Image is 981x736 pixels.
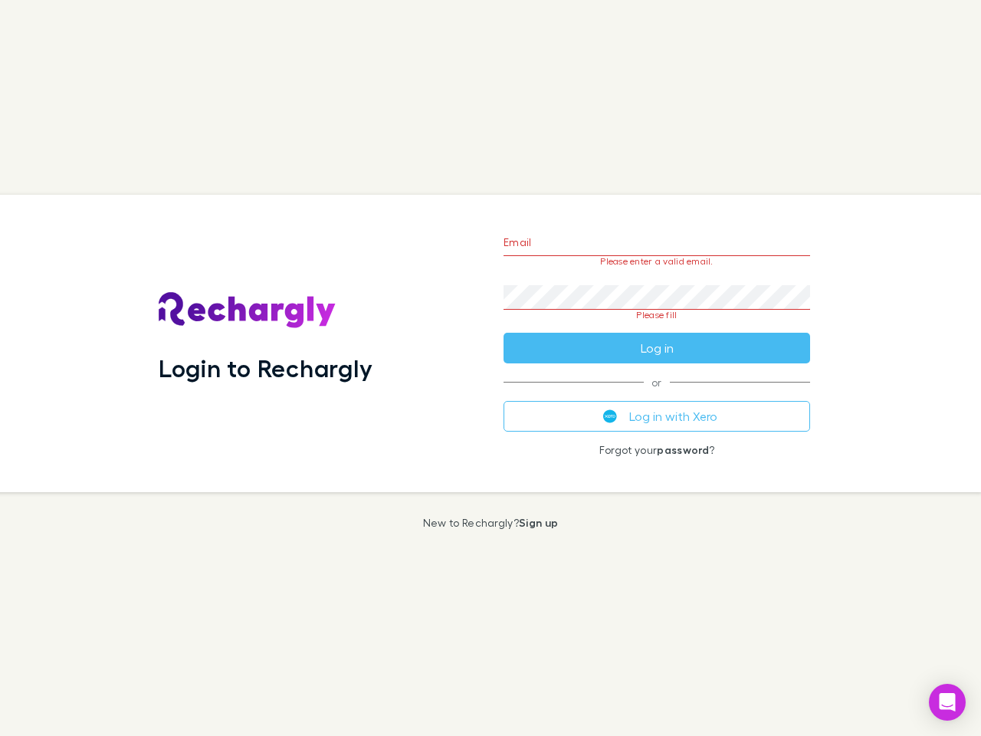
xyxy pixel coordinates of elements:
img: Xero's logo [603,409,617,423]
a: password [657,443,709,456]
p: Please fill [504,310,810,320]
p: New to Rechargly? [423,517,559,529]
p: Please enter a valid email. [504,256,810,267]
h1: Login to Rechargly [159,353,372,383]
button: Log in [504,333,810,363]
img: Rechargly's Logo [159,292,336,329]
p: Forgot your ? [504,444,810,456]
span: or [504,382,810,383]
a: Sign up [519,516,558,529]
div: Open Intercom Messenger [929,684,966,721]
button: Log in with Xero [504,401,810,432]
